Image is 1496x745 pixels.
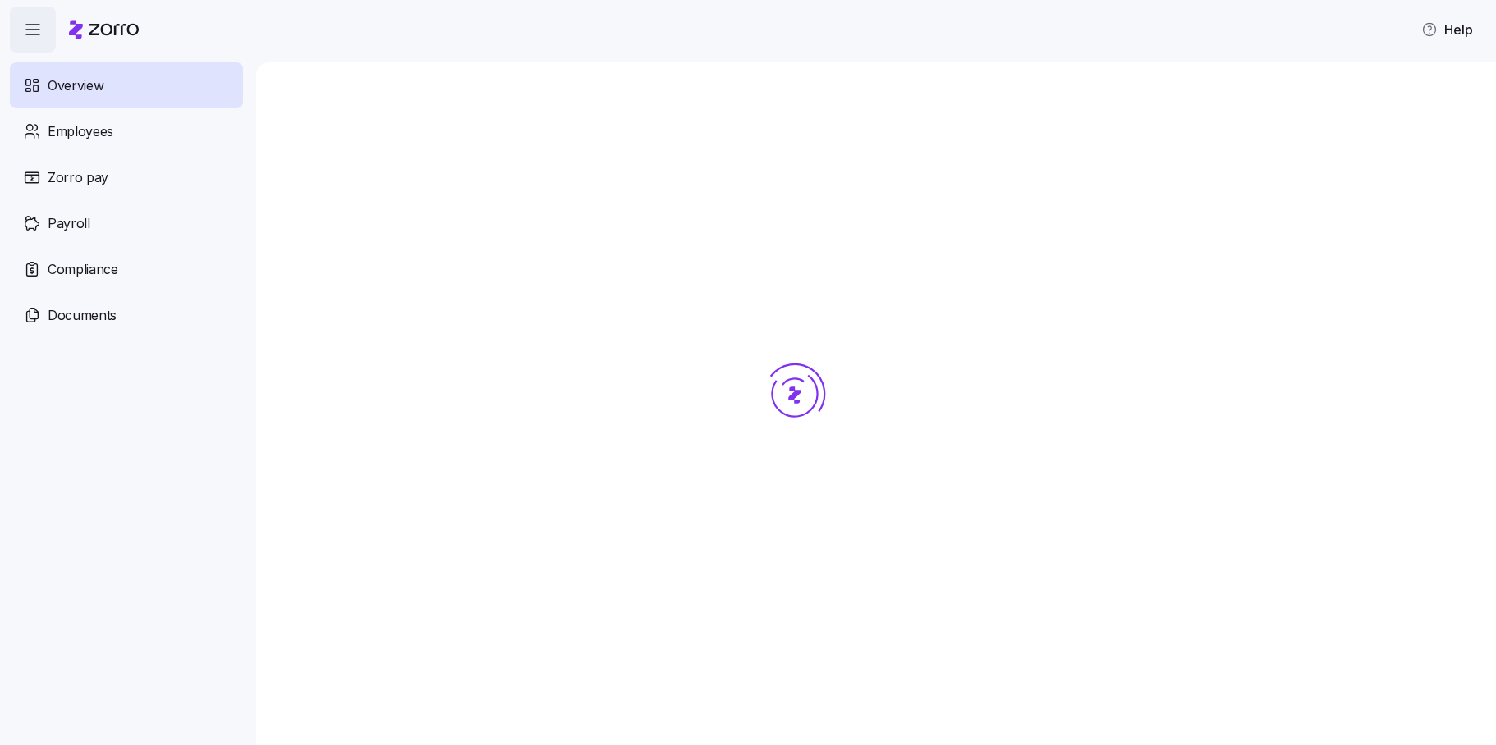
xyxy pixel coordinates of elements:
span: Employees [48,121,113,142]
span: Compliance [48,259,118,280]
span: Payroll [48,213,90,234]
a: Payroll [10,200,243,246]
span: Overview [48,75,103,96]
a: Documents [10,292,243,338]
a: Zorro pay [10,154,243,200]
span: Zorro pay [48,167,108,188]
a: Employees [10,108,243,154]
a: Overview [10,62,243,108]
span: Documents [48,305,117,326]
button: Help [1408,13,1486,46]
a: Compliance [10,246,243,292]
span: Help [1421,20,1473,39]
